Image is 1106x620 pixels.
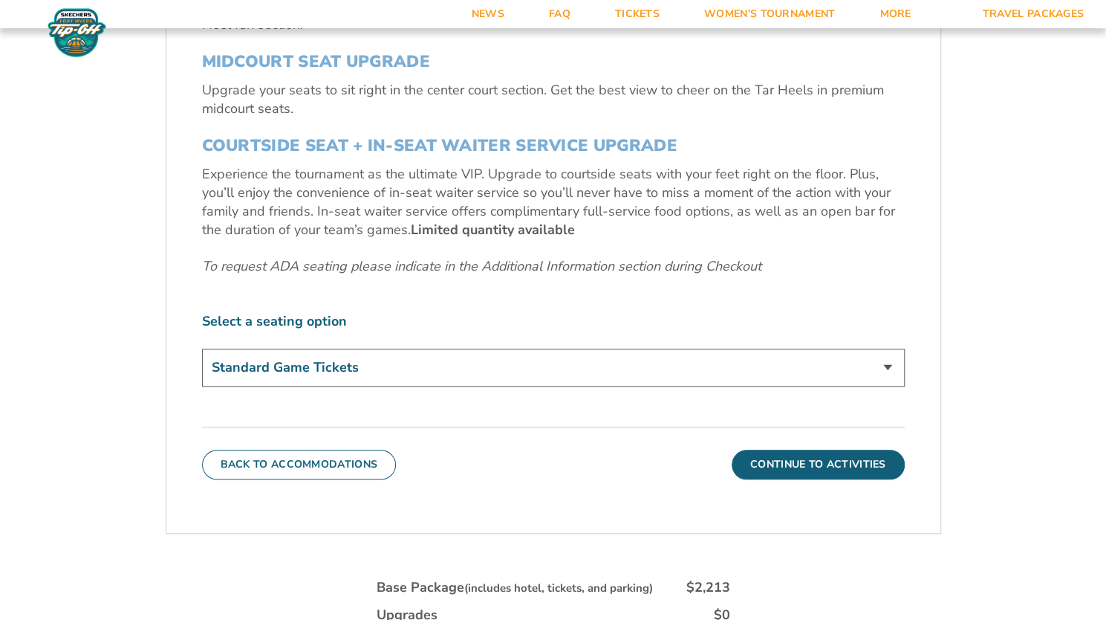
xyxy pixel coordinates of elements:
h3: MIDCOURT SEAT UPGRADE [202,52,905,71]
p: Experience the tournament as the ultimate VIP. Upgrade to courtside seats with your feet right on... [202,165,905,240]
em: To request ADA seating please indicate in the Additional Information section during Checkout [202,257,761,275]
label: Select a seating option [202,312,905,331]
button: Continue To Activities [732,450,905,479]
b: Limited quantity available [411,221,575,239]
p: Upgrade your seats to sit right in the center court section. Get the best view to cheer on the Ta... [202,81,905,118]
button: Back To Accommodations [202,450,397,479]
small: (includes hotel, tickets, and parking) [464,581,653,595]
div: $2,213 [686,578,730,597]
h3: COURTSIDE SEAT + IN-SEAT WAITER SERVICE UPGRADE [202,136,905,155]
div: Base Package [377,578,653,597]
img: Fort Myers Tip-Off [45,7,109,58]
